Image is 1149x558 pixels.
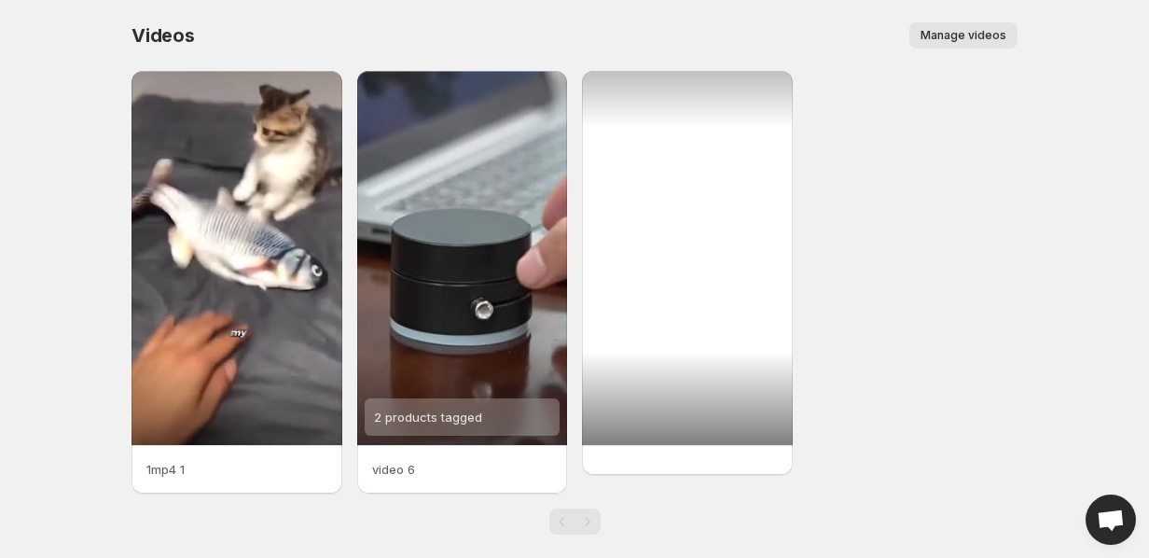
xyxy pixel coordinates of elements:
button: Manage videos [909,22,1017,49]
span: 2 products tagged [374,410,482,425]
nav: Pagination [549,509,601,535]
span: Videos [132,24,195,47]
p: video 6 [372,460,553,479]
span: Manage videos [921,28,1006,43]
div: Open chat [1086,495,1136,545]
p: 1mp4 1 [146,460,327,479]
